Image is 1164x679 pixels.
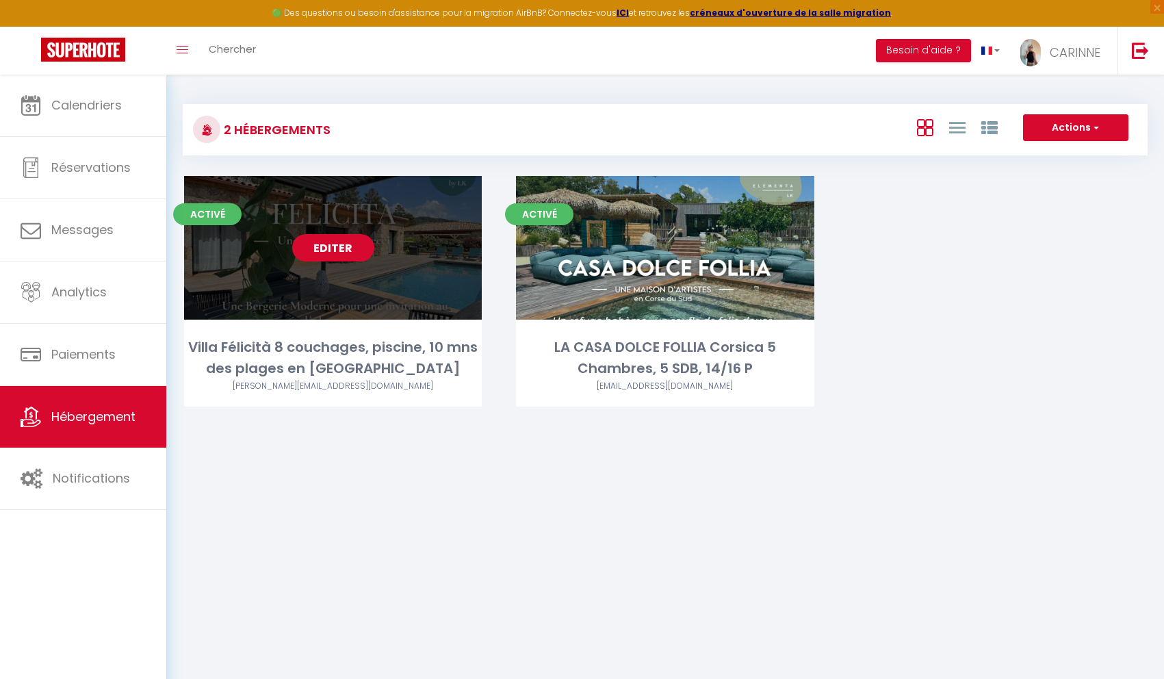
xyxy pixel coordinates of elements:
span: Hébergement [51,408,135,425]
a: Editer [292,234,374,261]
span: Messages [51,221,114,238]
a: créneaux d'ouverture de la salle migration [690,7,891,18]
a: Chercher [198,27,266,75]
a: Vue par Groupe [981,116,998,138]
button: Actions [1023,114,1128,142]
span: Chercher [209,42,256,56]
span: Réservations [51,159,131,176]
img: Super Booking [41,38,125,62]
span: Activé [173,203,242,225]
div: Airbnb [516,380,814,393]
span: Notifications [53,470,130,487]
span: Paiements [51,346,116,363]
button: Besoin d'aide ? [876,39,971,62]
img: ... [1020,39,1041,66]
span: Activé [505,203,573,225]
div: Airbnb [184,380,482,393]
a: ... CARINNE [1010,27,1117,75]
a: Vue en Liste [949,116,966,138]
a: ICI [617,7,629,18]
span: Calendriers [51,97,122,114]
a: Vue en Box [917,116,933,138]
img: logout [1132,42,1149,59]
div: LA CASA DOLCE FOLLIA Corsica 5 Chambres, 5 SDB, 14/16 P [516,337,814,380]
span: Analytics [51,283,107,300]
div: Villa Félicità 8 couchages, piscine, 10 mns des plages en [GEOGRAPHIC_DATA] [184,337,482,380]
h3: 2 Hébergements [220,114,331,145]
span: CARINNE [1050,44,1100,61]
